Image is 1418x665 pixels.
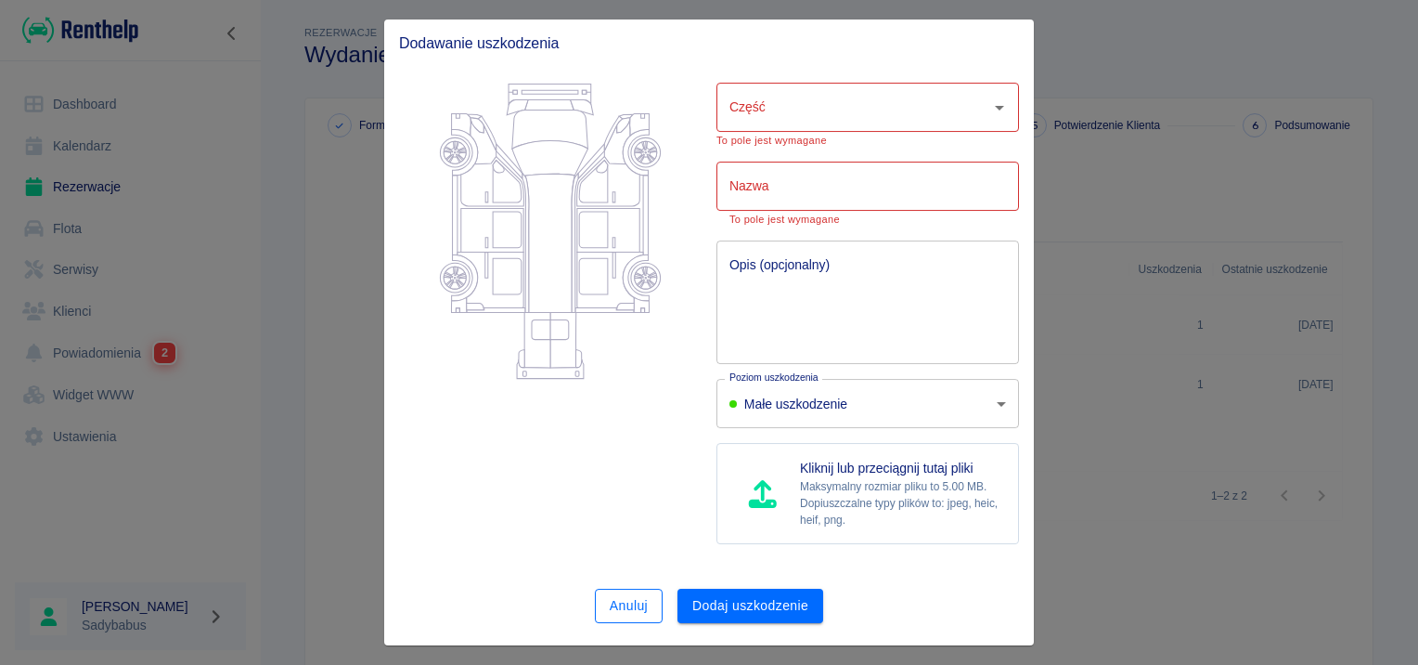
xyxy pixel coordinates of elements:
[729,371,819,385] label: Poziom uszkodzenia
[677,589,823,623] button: Dodaj uszkodzenie
[729,395,989,413] div: Małe uszkodzenie
[800,495,1003,528] p: Dopiuszczalne typy plików to: jpeg, heic, heif, png.
[800,459,1003,478] p: Kliknij lub przeciągnij tutaj pliki
[800,478,1003,495] p: Maksymalny rozmiar pliku to 5.00 MB.
[595,589,663,623] button: Anuluj
[986,95,1012,121] button: Otwórz
[729,214,1006,226] p: To pole jest wymagane
[716,135,1019,147] p: To pole jest wymagane
[399,34,1019,53] span: Dodawanie uszkodzenia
